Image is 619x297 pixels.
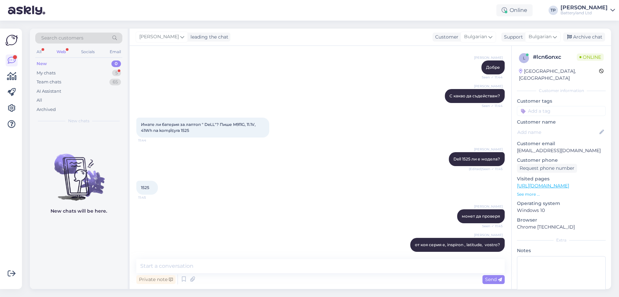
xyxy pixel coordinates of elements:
span: l [523,55,525,60]
p: New chats will be here. [51,208,107,215]
span: [PERSON_NAME] [474,147,503,152]
span: Send [485,276,502,282]
div: 0 [111,60,121,67]
div: [PERSON_NAME] [560,5,608,10]
p: Customer name [517,119,606,126]
p: See more ... [517,191,606,197]
span: 11:45 [138,195,163,200]
p: Browser [517,217,606,224]
p: Customer tags [517,98,606,105]
div: leading the chat [188,34,228,41]
div: Support [501,34,523,41]
div: New [37,60,47,67]
div: Private note [136,275,176,284]
span: Seen ✓ 11:44 [478,75,503,80]
span: Online [577,53,604,61]
span: Seen ✓ 11:46 [478,252,503,257]
p: Windows 10 [517,207,606,214]
span: монет да проверя [462,214,500,219]
div: Request phone number [517,164,577,173]
span: (Edited) Seen ✓ 11:45 [469,166,503,171]
div: 5 [112,70,121,76]
p: Notes [517,247,606,254]
span: Search customers [41,35,83,42]
span: Добре [486,65,500,70]
p: Customer phone [517,157,606,164]
span: [PERSON_NAME] [474,204,503,209]
div: [GEOGRAPHIC_DATA], [GEOGRAPHIC_DATA] [519,68,599,82]
div: AI Assistant [37,88,61,95]
div: Socials [80,48,96,56]
span: Имате ли батерия за лаптоп " DeLL"? Пише M911G, 11.1V, 41Wh na komp\tyra 1525 [141,122,257,133]
span: Dell 1525 ли е модела? [453,156,500,161]
input: Add name [517,129,598,136]
div: Online [496,4,533,16]
div: Extra [517,237,606,243]
span: [PERSON_NAME] [139,33,179,41]
div: TP [549,6,558,15]
p: Chrome [TECHNICAL_ID] [517,224,606,231]
div: My chats [37,70,56,76]
img: No chats [30,142,128,202]
a: [URL][DOMAIN_NAME] [517,183,569,189]
span: 11:44 [138,138,163,143]
span: [PERSON_NAME] [474,84,503,89]
p: Visited pages [517,175,606,182]
p: [EMAIL_ADDRESS][DOMAIN_NAME] [517,147,606,154]
p: Operating system [517,200,606,207]
span: от коя серия е, inspiron , latitude, vostro? [415,242,500,247]
div: # lcn6onxc [533,53,577,61]
div: All [35,48,43,56]
span: [PERSON_NAME] [474,55,503,60]
div: Team chats [37,79,61,85]
span: Seen ✓ 11:44 [478,103,503,108]
span: 1525 [141,185,149,190]
div: 65 [109,79,121,85]
span: [PERSON_NAME] [474,233,503,238]
img: Askly Logo [5,34,18,47]
span: Bulgarian [529,33,552,41]
span: Bulgarian [464,33,487,41]
p: Customer email [517,140,606,147]
div: All [37,97,42,104]
span: С какво да съдействам? [449,93,500,98]
div: Customer information [517,88,606,94]
div: Archived [37,106,56,113]
div: Email [108,48,122,56]
a: [PERSON_NAME]Batteryland Ltd [560,5,615,16]
span: New chats [68,118,89,124]
div: Archive chat [563,33,605,42]
span: Seen ✓ 11:45 [478,224,503,229]
div: Batteryland Ltd [560,10,608,16]
div: Customer [433,34,458,41]
div: Web [55,48,67,56]
input: Add a tag [517,106,606,116]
